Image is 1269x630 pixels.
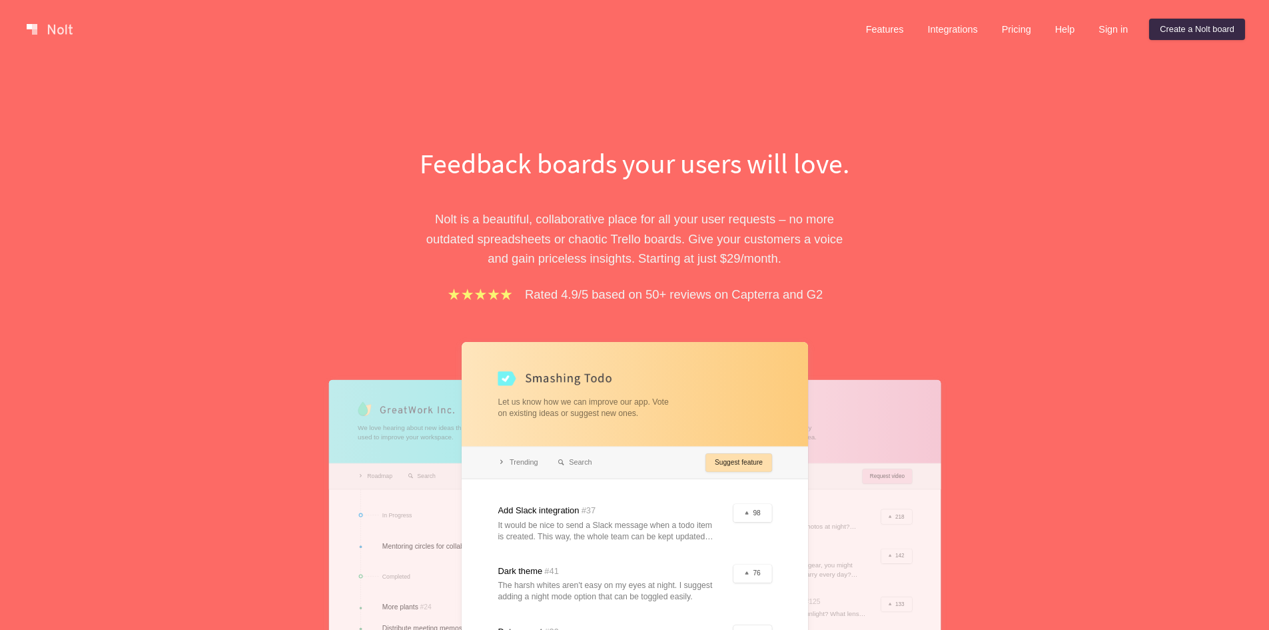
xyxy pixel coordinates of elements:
[446,287,514,302] img: stars.b067e34983.png
[991,19,1042,40] a: Pricing
[917,19,988,40] a: Integrations
[1149,19,1245,40] a: Create a Nolt board
[1045,19,1086,40] a: Help
[1088,19,1138,40] a: Sign in
[405,144,865,183] h1: Feedback boards your users will love.
[855,19,915,40] a: Features
[405,209,865,268] p: Nolt is a beautiful, collaborative place for all your user requests – no more outdated spreadshee...
[525,285,823,304] p: Rated 4.9/5 based on 50+ reviews on Capterra and G2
